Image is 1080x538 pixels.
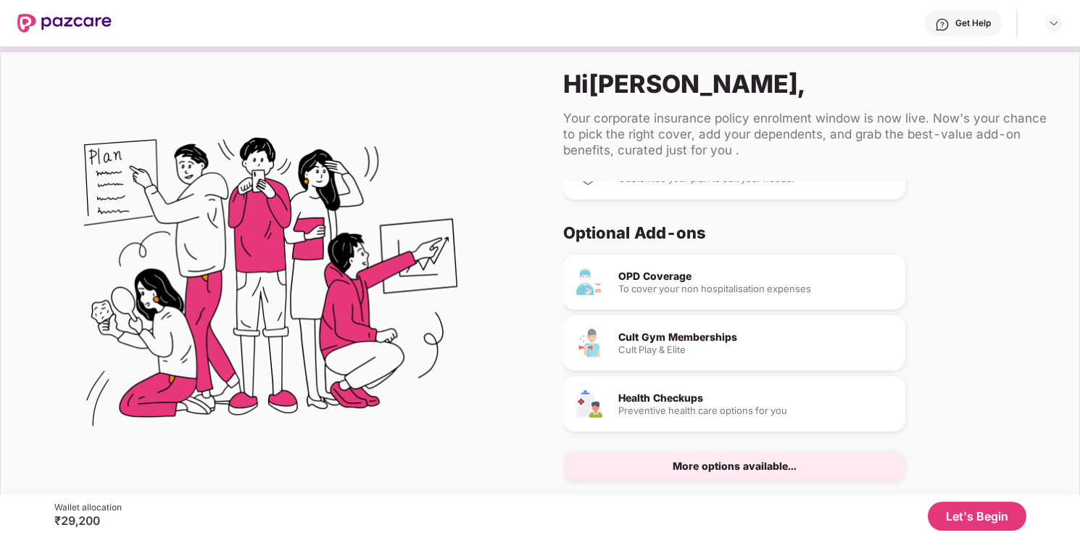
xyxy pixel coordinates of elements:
div: More options available... [673,461,797,471]
div: Health Checkups [618,393,894,403]
img: svg+xml;base64,PHN2ZyBpZD0iRHJvcGRvd24tMzJ4MzIiIHhtbG5zPSJodHRwOi8vd3d3LnczLm9yZy8yMDAwL3N2ZyIgd2... [1048,17,1060,29]
img: Cult Gym Memberships [575,328,604,357]
img: OPD Coverage [575,268,604,297]
div: Your corporate insurance policy enrolment window is now live. Now's your chance to pick the right... [563,110,1056,158]
div: Get Help [955,17,991,29]
div: Wallet allocation [54,502,122,513]
button: Let's Begin [928,502,1026,531]
div: OPD Coverage [618,271,894,281]
div: To cover your non hospitalisation expenses [618,284,894,294]
div: Cult Play & Elite [618,345,894,355]
img: svg+xml;base64,PHN2ZyBpZD0iSGVscC0zMngzMiIgeG1sbnM9Imh0dHA6Ly93d3cudzMub3JnLzIwMDAvc3ZnIiB3aWR0aD... [935,17,950,32]
img: Health Checkups [575,389,604,418]
div: Cult Gym Memberships [618,332,894,342]
div: Optional Add-ons [563,223,1044,243]
div: Preventive health care options for you [618,406,894,415]
div: Customise your plan to suit your needs! [618,174,894,183]
div: Hi [PERSON_NAME] , [563,69,1056,99]
div: ₹29,200 [54,513,122,528]
img: New Pazcare Logo [17,14,112,33]
img: Flex Benefits Illustration [84,100,457,473]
